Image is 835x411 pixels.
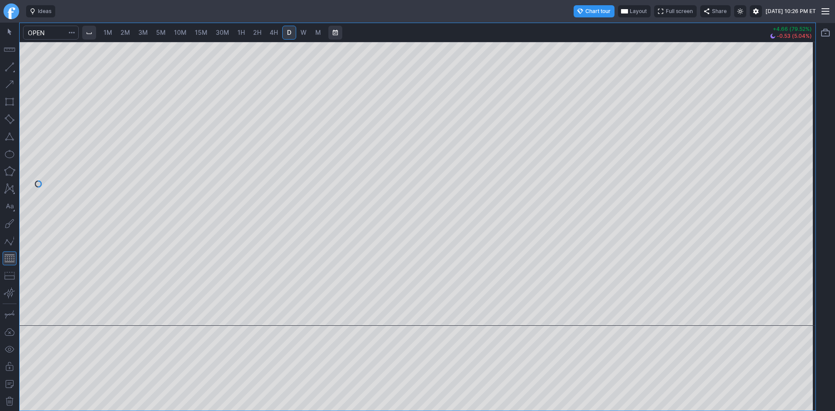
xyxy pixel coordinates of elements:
[3,307,17,321] button: Drawing mode: Single
[117,26,134,40] a: 2M
[152,26,170,40] a: 5M
[3,251,17,265] button: Fibonacci retracements
[3,147,17,161] button: Ellipse
[156,29,166,36] span: 5M
[630,7,647,16] span: Layout
[212,26,233,40] a: 30M
[3,377,17,391] button: Add note
[618,5,651,17] button: Layout
[195,29,207,36] span: 15M
[3,130,17,144] button: Triangle
[234,26,249,40] a: 1H
[3,269,17,283] button: Position
[3,286,17,300] button: Anchored VWAP
[26,5,55,17] button: Ideas
[266,26,282,40] a: 4H
[712,7,727,16] span: Share
[3,43,17,57] button: Measure
[770,27,812,32] p: +4.66 (79.52%)
[23,26,79,40] input: Search
[282,26,296,40] a: D
[3,3,19,19] a: Finviz.com
[216,29,229,36] span: 30M
[700,5,731,17] button: Share
[3,60,17,74] button: Line
[138,29,148,36] span: 3M
[765,7,816,16] span: [DATE] 10:26 PM ET
[315,29,321,36] span: M
[3,95,17,109] button: Rectangle
[574,5,615,17] button: Chart tour
[301,29,307,36] span: W
[82,26,96,40] button: Interval
[191,26,211,40] a: 15M
[3,164,17,178] button: Polygon
[253,29,261,36] span: 2H
[3,360,17,374] button: Lock drawings
[104,29,112,36] span: 1M
[3,112,17,126] button: Rotated rectangle
[38,7,51,16] span: Ideas
[734,5,746,17] button: Toggle light mode
[3,182,17,196] button: XABCD
[3,342,17,356] button: Hide drawings
[3,217,17,231] button: Brush
[311,26,325,40] a: M
[66,26,78,40] button: Search
[297,26,311,40] a: W
[328,26,342,40] button: Range
[287,29,291,36] span: D
[170,26,190,40] a: 10M
[777,33,812,39] span: -0.53 (5.04%)
[3,199,17,213] button: Text
[249,26,265,40] a: 2H
[120,29,130,36] span: 2M
[750,5,762,17] button: Settings
[174,29,187,36] span: 10M
[3,25,17,39] button: Mouse
[585,7,611,16] span: Chart tour
[100,26,116,40] a: 1M
[3,394,17,408] button: Remove all drawings
[818,26,832,40] button: Portfolio watchlist
[3,325,17,339] button: Drawings autosave: Off
[237,29,245,36] span: 1H
[3,234,17,248] button: Elliott waves
[666,7,693,16] span: Full screen
[134,26,152,40] a: 3M
[654,5,697,17] button: Full screen
[3,77,17,91] button: Arrow
[270,29,278,36] span: 4H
